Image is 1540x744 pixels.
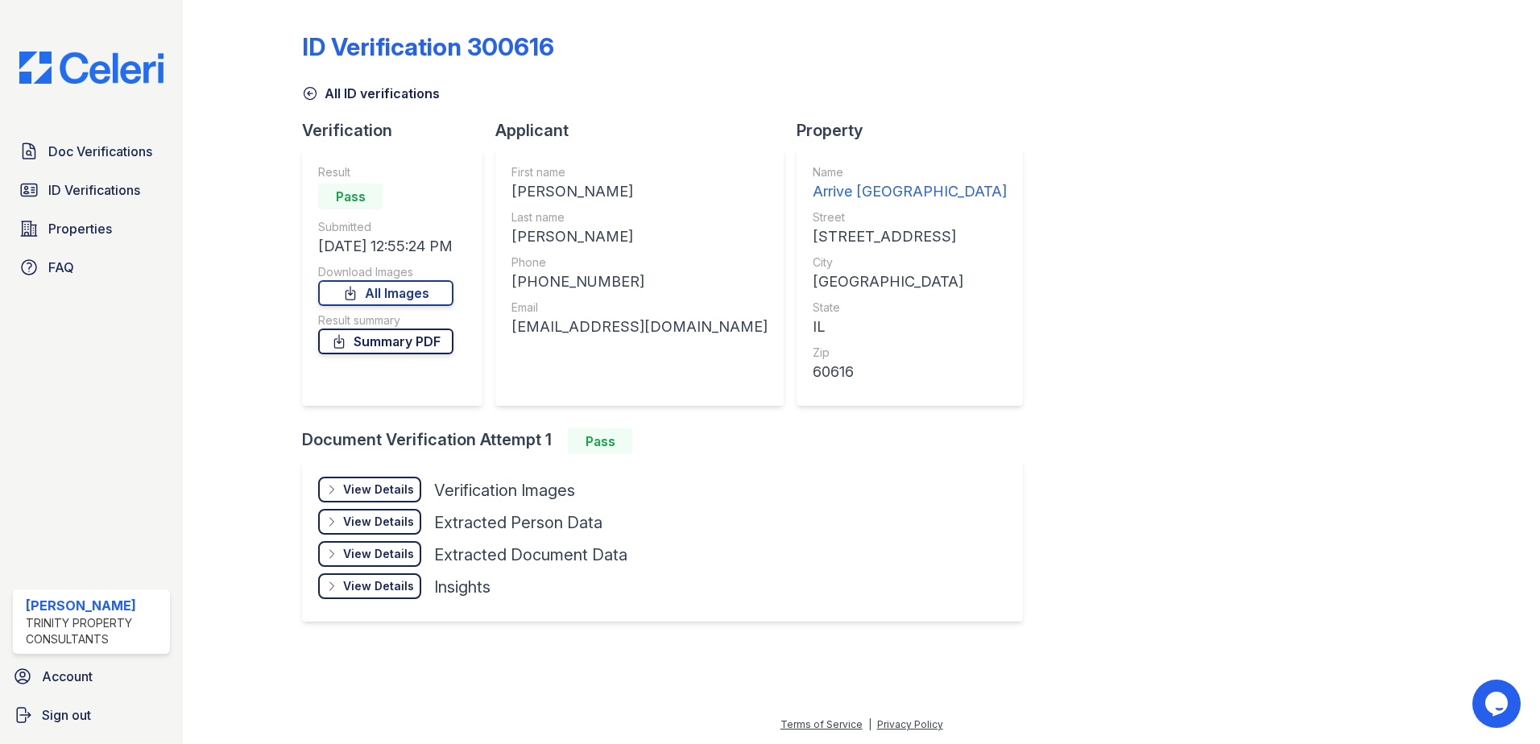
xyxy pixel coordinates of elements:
div: View Details [343,578,414,594]
span: Properties [48,219,112,238]
div: Property [797,119,1036,142]
a: Sign out [6,699,176,731]
span: Sign out [42,705,91,725]
div: Arrive [GEOGRAPHIC_DATA] [813,180,1007,203]
div: [DATE] 12:55:24 PM [318,235,453,258]
div: Pass [568,428,632,454]
a: Privacy Policy [877,718,943,730]
iframe: chat widget [1472,680,1524,728]
div: ID Verification 300616 [302,32,554,61]
div: View Details [343,514,414,530]
div: [PERSON_NAME] [26,596,164,615]
div: Phone [511,254,768,271]
div: [PHONE_NUMBER] [511,271,768,293]
div: 60616 [813,361,1007,383]
span: FAQ [48,258,74,277]
div: Pass [318,184,383,209]
div: Name [813,164,1007,180]
img: CE_Logo_Blue-a8612792a0a2168367f1c8372b55b34899dd931a85d93a1a3d3e32e68fde9ad4.png [6,52,176,84]
div: Extracted Person Data [434,511,602,534]
div: Email [511,300,768,316]
div: Result summary [318,312,453,329]
a: Account [6,660,176,692]
div: Verification [302,119,495,142]
div: Download Images [318,264,453,280]
div: | [868,718,871,730]
div: IL [813,316,1007,338]
div: Zip [813,345,1007,361]
div: [GEOGRAPHIC_DATA] [813,271,1007,293]
span: Doc Verifications [48,142,152,161]
a: Name Arrive [GEOGRAPHIC_DATA] [813,164,1007,203]
div: City [813,254,1007,271]
div: View Details [343,482,414,498]
div: Applicant [495,119,797,142]
div: First name [511,164,768,180]
a: All Images [318,280,453,306]
div: [STREET_ADDRESS] [813,225,1007,248]
a: All ID verifications [302,84,440,103]
a: ID Verifications [13,174,170,206]
div: Insights [434,576,491,598]
a: FAQ [13,251,170,283]
a: Doc Verifications [13,135,170,167]
div: Extracted Document Data [434,544,627,566]
div: View Details [343,546,414,562]
span: ID Verifications [48,180,140,200]
div: Last name [511,209,768,225]
div: [EMAIL_ADDRESS][DOMAIN_NAME] [511,316,768,338]
div: State [813,300,1007,316]
a: Terms of Service [780,718,863,730]
div: Document Verification Attempt 1 [302,428,1036,454]
span: Account [42,667,93,686]
div: Result [318,164,453,180]
div: [PERSON_NAME] [511,180,768,203]
div: Street [813,209,1007,225]
div: Submitted [318,219,453,235]
div: [PERSON_NAME] [511,225,768,248]
div: Trinity Property Consultants [26,615,164,647]
div: Verification Images [434,479,575,502]
a: Summary PDF [318,329,453,354]
a: Properties [13,213,170,245]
